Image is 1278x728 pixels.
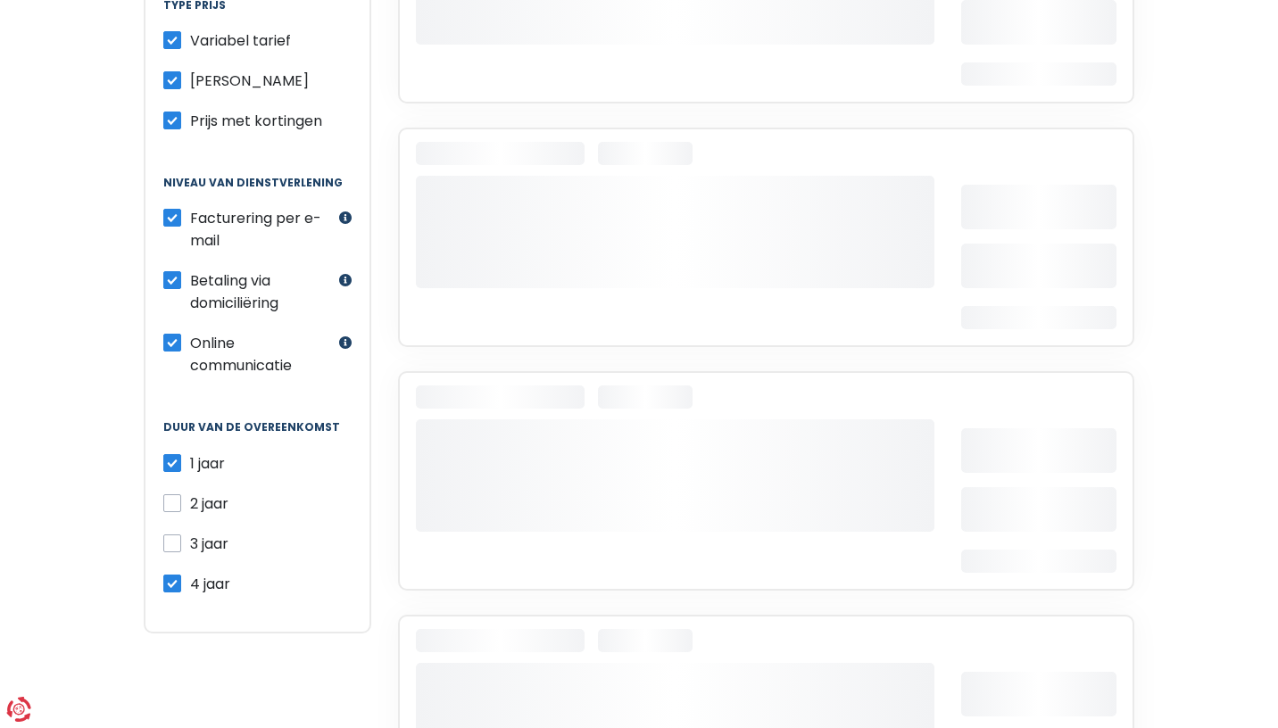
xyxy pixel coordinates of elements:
label: Facturering per e-mail [190,207,335,252]
legend: Duur van de overeenkomst [163,421,352,451]
span: [PERSON_NAME] [190,70,309,91]
span: 2 jaar [190,493,228,514]
label: Betaling via domiciliëring [190,269,335,314]
label: Online communicatie [190,332,335,376]
span: 3 jaar [190,534,228,554]
span: 4 jaar [190,574,230,594]
legend: Niveau van dienstverlening [163,177,352,207]
span: 1 jaar [190,453,225,474]
span: Prijs met kortingen [190,111,322,131]
span: Variabel tarief [190,30,291,51]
